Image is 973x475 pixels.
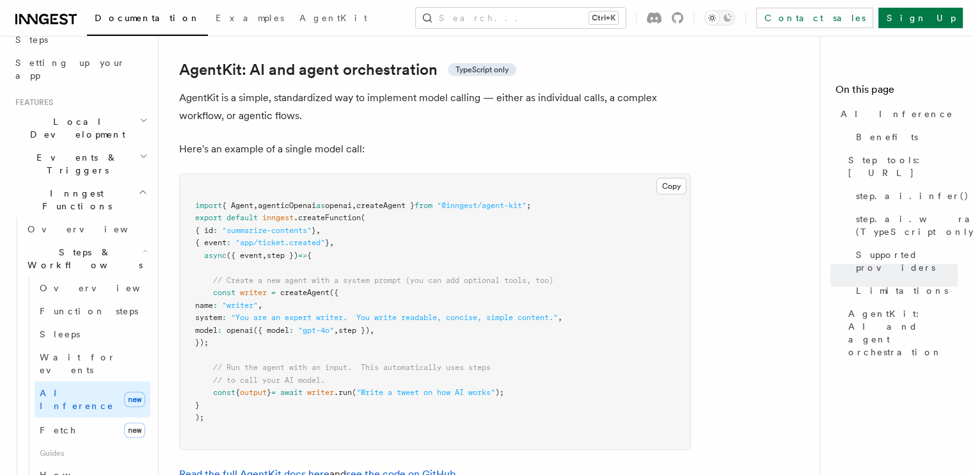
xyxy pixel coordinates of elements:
[40,388,114,411] span: AI Inference
[95,13,200,23] span: Documentation
[312,226,316,235] span: }
[22,241,150,277] button: Steps & Workflows
[218,326,222,335] span: :
[589,12,618,24] kbd: Ctrl+K
[292,4,375,35] a: AgentKit
[226,213,258,222] span: default
[307,251,312,260] span: {
[22,218,150,241] a: Overview
[35,300,150,323] a: Function steps
[222,301,258,310] span: "writer"
[10,187,138,213] span: Inngest Functions
[40,425,77,435] span: Fetch
[10,151,139,177] span: Events & Triggers
[856,189,969,202] span: step.ai.infer()
[280,388,303,397] span: await
[280,288,329,297] span: createAgent
[235,388,240,397] span: {
[195,238,226,247] span: { event
[851,207,958,243] a: step.ai.wrap() (TypeScript only)
[294,213,361,222] span: .createFunction
[298,326,334,335] span: "gpt-4o"
[329,288,338,297] span: ({
[22,246,143,271] span: Steps & Workflows
[267,388,271,397] span: }
[10,182,150,218] button: Inngest Functions
[356,388,495,397] span: "Write a tweet on how AI works"
[329,238,334,247] span: ,
[334,388,352,397] span: .run
[213,363,491,372] span: // Run the agent with an input. This automatically uses steps
[262,213,294,222] span: inngest
[856,248,958,274] span: Supported providers
[848,154,958,179] span: Step tools: [URL]
[843,302,958,364] a: AgentKit: AI and agent orchestration
[316,226,320,235] span: ,
[843,149,958,184] a: Step tools: [URL]
[325,238,329,247] span: }
[258,301,262,310] span: ,
[222,226,312,235] span: "summarize-contents"
[258,201,316,210] span: agenticOpenai
[289,326,294,335] span: :
[10,97,53,108] span: Features
[195,413,204,422] span: );
[179,61,516,79] a: AgentKit: AI and agent orchestrationTypeScript only
[437,201,526,210] span: "@inngest/agent-kit"
[195,201,222,210] span: import
[856,131,918,143] span: Benefits
[878,8,963,28] a: Sign Up
[235,238,325,247] span: "app/ticket.created"
[352,201,356,210] span: ,
[179,140,691,158] p: Here's an example of a single model call:
[35,277,150,300] a: Overview
[124,392,145,407] span: new
[851,243,958,279] a: Supported providers
[10,51,150,87] a: Setting up your app
[204,251,226,260] span: async
[325,201,352,210] span: openai
[835,102,958,125] a: AI Inference
[35,323,150,346] a: Sleeps
[35,382,150,417] a: AI Inferencenew
[756,8,873,28] a: Contact sales
[10,146,150,182] button: Events & Triggers
[226,251,262,260] span: ({ event
[455,65,509,75] span: TypeScript only
[370,326,374,335] span: ,
[656,178,686,195] button: Copy
[526,201,531,210] span: ;
[10,110,150,146] button: Local Development
[262,251,267,260] span: ,
[356,201,415,210] span: createAgent }
[267,251,298,260] span: step })
[40,283,171,293] span: Overview
[495,388,504,397] span: );
[851,184,958,207] a: step.ai.infer()
[361,213,365,222] span: (
[213,288,235,297] span: const
[316,201,325,210] span: as
[195,213,222,222] span: export
[226,326,253,335] span: openai
[856,284,948,297] span: Limitations
[40,352,116,375] span: Wait for events
[195,338,209,347] span: });
[558,313,562,322] span: ,
[195,401,200,410] span: }
[835,82,958,102] h4: On this page
[253,326,289,335] span: ({ model
[240,288,267,297] span: writer
[213,376,325,385] span: // to call your AI model.
[240,388,267,397] span: output
[35,443,150,463] span: Guides
[352,388,356,397] span: (
[704,10,735,26] button: Toggle dark mode
[271,288,276,297] span: =
[226,238,231,247] span: :
[338,326,370,335] span: step })
[208,4,292,35] a: Examples
[271,388,276,397] span: =
[213,276,553,285] span: // Create a new agent with a system prompt (you can add optional tools, too)
[10,115,139,141] span: Local Development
